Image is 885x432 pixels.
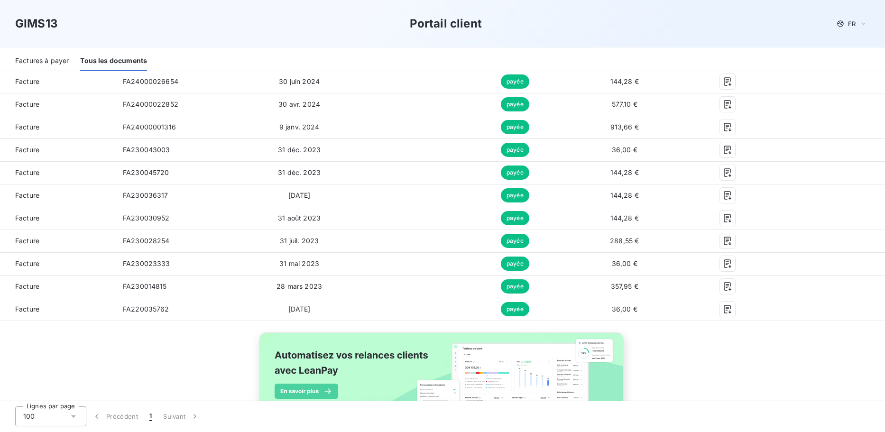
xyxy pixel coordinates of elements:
div: Tous les documents [80,51,147,71]
span: FA230023333 [123,259,170,267]
span: 36,00 € [612,305,637,313]
span: 357,95 € [611,282,638,290]
span: Facture [8,77,108,86]
span: 144,28 € [610,77,639,85]
span: Facture [8,168,108,177]
span: payée [501,74,529,89]
span: Facture [8,100,108,109]
span: FA24000001316 [123,123,176,131]
span: 30 avr. 2024 [278,100,320,108]
span: Facture [8,122,108,132]
span: FA230028254 [123,237,170,245]
span: 144,28 € [610,214,639,222]
h3: Portail client [410,15,482,32]
span: FA230014815 [123,282,167,290]
span: Facture [8,145,108,155]
span: Facture [8,236,108,246]
span: 1 [149,412,152,421]
span: payée [501,302,529,316]
span: payée [501,97,529,111]
span: 36,00 € [612,259,637,267]
span: payée [501,143,529,157]
span: payée [501,257,529,271]
span: payée [501,165,529,180]
span: FA230043003 [123,146,170,154]
span: FA220035762 [123,305,169,313]
button: 1 [144,406,157,426]
span: 913,66 € [610,123,639,131]
span: Facture [8,213,108,223]
span: 31 mai 2023 [279,259,319,267]
span: FA230045720 [123,168,169,176]
span: payée [501,279,529,294]
span: payée [501,188,529,202]
span: 577,10 € [612,100,637,108]
span: 144,28 € [610,191,639,199]
span: FA24000022852 [123,100,178,108]
span: 100 [23,412,35,421]
span: FA230030952 [123,214,170,222]
span: payée [501,234,529,248]
span: [DATE] [288,191,311,199]
span: 31 déc. 2023 [278,168,321,176]
span: 31 déc. 2023 [278,146,321,154]
button: Suivant [157,406,205,426]
span: payée [501,211,529,225]
span: payée [501,120,529,134]
span: FR [848,20,856,28]
h3: GIMS13 [15,15,58,32]
span: Facture [8,304,108,314]
span: 144,28 € [610,168,639,176]
span: FA230036317 [123,191,168,199]
span: 31 août 2023 [278,214,321,222]
span: 30 juin 2024 [279,77,320,85]
span: Facture [8,282,108,291]
span: [DATE] [288,305,311,313]
span: FA24000026654 [123,77,178,85]
span: 288,55 € [610,237,639,245]
div: Factures à payer [15,51,69,71]
button: Précédent [86,406,144,426]
span: 9 janv. 2024 [279,123,320,131]
span: 31 juil. 2023 [280,237,319,245]
span: 28 mars 2023 [277,282,322,290]
span: 36,00 € [612,146,637,154]
span: Facture [8,259,108,268]
span: Facture [8,191,108,200]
